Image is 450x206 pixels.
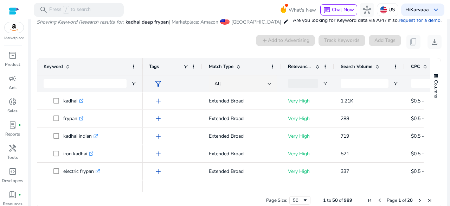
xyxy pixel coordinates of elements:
[341,133,349,139] span: 719
[393,81,398,86] button: Open Filter Menu
[411,150,438,157] span: $0.5 - $0.75
[402,197,406,204] span: of
[377,198,382,203] div: Previous Page
[341,150,349,157] span: 521
[154,185,162,193] span: add
[154,167,162,176] span: add
[8,98,17,106] span: donut_small
[433,80,439,98] span: Columns
[209,94,275,108] p: Extended Broad
[209,129,275,143] p: Extended Broad
[8,121,17,129] span: lab_profile
[411,63,420,70] span: CPC
[8,167,17,176] span: code_blocks
[18,124,21,126] span: fiber_manual_record
[7,108,18,114] p: Sales
[266,197,287,204] div: Page Size:
[8,144,17,152] span: handyman
[8,74,17,83] span: campaign
[320,4,357,15] button: chatChat Now
[341,115,349,122] span: 288
[39,6,48,14] span: search
[332,197,338,204] span: 50
[323,197,326,204] span: 1
[341,63,372,70] span: Search Volume
[363,6,371,14] span: hub
[411,98,438,104] span: $0.5 - $0.75
[5,131,20,137] p: Reports
[430,38,439,46] span: download
[2,177,23,184] p: Developers
[398,197,401,204] span: 1
[411,133,438,139] span: $0.5 - $0.75
[427,35,442,49] button: download
[341,79,388,88] input: Search Volume Filter Input
[63,94,84,108] p: kadhai
[8,191,17,199] span: book_4
[339,197,343,204] span: of
[427,198,432,203] div: Last Page
[169,19,218,25] span: | Marketplace: Amazon
[63,129,98,143] p: kadhai indian
[405,7,429,12] p: Hi
[293,197,302,204] div: 50
[4,36,24,41] p: Marketplace
[5,61,20,68] p: Product
[209,63,233,70] span: Match Type
[323,7,330,14] span: chat
[18,193,21,196] span: fiber_manual_record
[209,111,275,126] p: Extended Broad
[289,196,310,205] div: Page Size
[283,17,289,26] mat-icon: edit
[209,146,275,161] p: Extended Broad
[5,22,24,33] img: amazon.svg
[154,150,162,158] span: add
[154,97,162,105] span: add
[417,198,423,203] div: Next Page
[432,6,440,14] span: keyboard_arrow_down
[387,197,397,204] span: Page
[44,63,63,70] span: Keyword
[411,115,438,122] span: $0.5 - $0.75
[154,80,162,88] span: filter_alt
[63,6,69,14] span: /
[37,19,124,25] i: Showing Keyword Research results for:
[131,81,136,86] button: Open Filter Menu
[410,6,429,13] b: Karvaaa
[288,146,328,161] p: Very High
[367,198,373,203] div: First Page
[380,6,387,13] img: us.svg
[344,197,352,204] span: 989
[341,98,353,104] span: 1.21K
[231,19,281,25] span: [GEOGRAPHIC_DATA]
[209,182,275,196] p: Extended Broad
[388,4,395,16] p: US
[341,168,349,175] span: 337
[149,63,159,70] span: Tags
[63,164,100,179] p: electric frypan
[63,111,84,126] p: frypan
[288,182,328,196] p: Very High
[7,154,18,161] p: Tools
[288,94,328,108] p: Very High
[49,6,91,14] p: Press to search
[322,81,328,86] button: Open Filter Menu
[332,6,354,13] span: Chat Now
[327,197,331,204] span: to
[44,79,127,88] input: Keyword Filter Input
[411,168,438,175] span: $0.5 - $0.75
[360,3,374,17] button: hub
[288,164,328,179] p: Very High
[288,129,328,143] p: Very High
[154,114,162,123] span: add
[63,146,94,161] p: iron kadhai
[209,164,275,179] p: Extended Broad
[9,85,17,91] p: Ads
[407,197,413,204] span: 20
[8,51,17,60] span: inventory_2
[154,132,162,141] span: add
[288,63,313,70] span: Relevance Score
[288,111,328,126] p: Very High
[214,80,221,87] span: All
[289,4,316,16] span: What's New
